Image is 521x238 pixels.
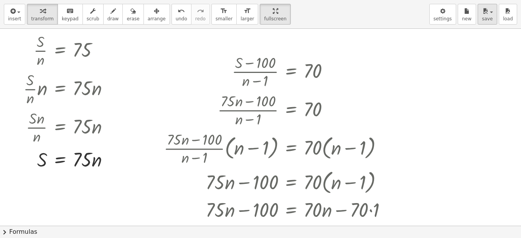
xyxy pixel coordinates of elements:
[499,4,517,25] button: load
[148,16,166,21] span: arrange
[171,4,191,25] button: undoundo
[264,16,286,21] span: fullscreen
[127,16,139,21] span: erase
[122,4,143,25] button: erase
[195,16,206,21] span: redo
[244,7,251,16] i: format_size
[216,16,232,21] span: smaller
[8,16,21,21] span: insert
[87,16,99,21] span: scrub
[82,4,104,25] button: scrub
[4,4,25,25] button: insert
[503,16,513,21] span: load
[191,4,210,25] button: redoredo
[107,16,119,21] span: draw
[143,4,170,25] button: arrange
[241,16,254,21] span: larger
[482,16,493,21] span: save
[429,4,456,25] button: settings
[66,7,74,16] i: keyboard
[58,4,83,25] button: keyboardkeypad
[236,4,258,25] button: format_sizelarger
[103,4,123,25] button: draw
[178,7,185,16] i: undo
[27,4,58,25] button: transform
[478,4,497,25] button: save
[462,16,472,21] span: new
[260,4,290,25] button: fullscreen
[62,16,79,21] span: keypad
[176,16,187,21] span: undo
[434,16,452,21] span: settings
[197,7,204,16] i: redo
[211,4,237,25] button: format_sizesmaller
[220,7,228,16] i: format_size
[458,4,476,25] button: new
[31,16,54,21] span: transform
